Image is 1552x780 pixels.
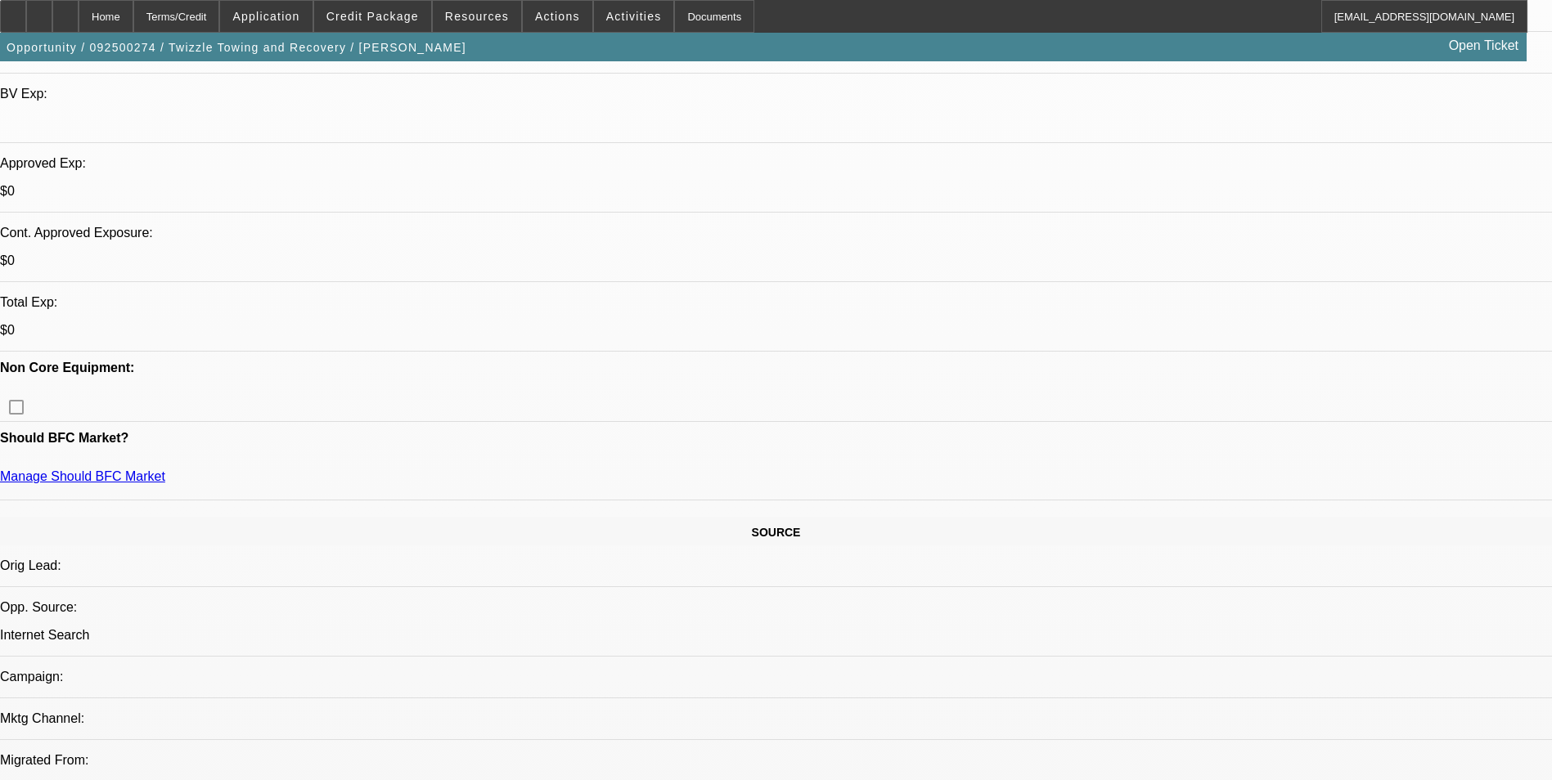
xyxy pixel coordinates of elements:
span: Credit Package [326,10,419,23]
button: Activities [594,1,674,32]
span: Resources [445,10,509,23]
span: Activities [606,10,662,23]
span: Application [232,10,299,23]
span: SOURCE [752,526,801,539]
button: Application [220,1,312,32]
a: Open Ticket [1442,32,1525,60]
span: Opportunity / 092500274 / Twizzle Towing and Recovery / [PERSON_NAME] [7,41,466,54]
button: Credit Package [314,1,431,32]
button: Actions [523,1,592,32]
button: Resources [433,1,521,32]
span: Actions [535,10,580,23]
